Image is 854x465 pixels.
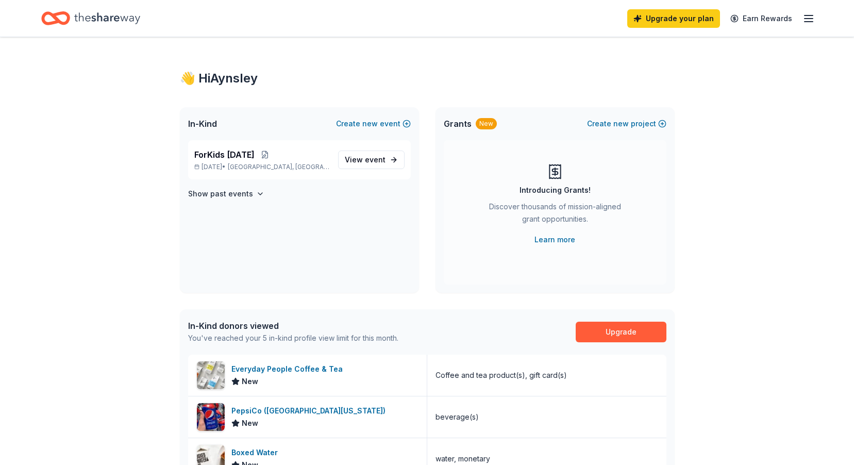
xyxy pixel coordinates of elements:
span: New [242,375,258,388]
div: beverage(s) [436,411,479,423]
div: water, monetary [436,453,490,465]
span: View [345,154,386,166]
span: ForKids [DATE] [194,148,255,161]
h4: Show past events [188,188,253,200]
a: Earn Rewards [724,9,798,28]
a: Home [41,6,140,30]
span: new [362,118,378,130]
div: Discover thousands of mission-aligned grant opportunities. [485,201,625,229]
p: [DATE] • [194,163,330,171]
img: Image for PepsiCo (Central Virginia) [197,403,225,431]
div: You've reached your 5 in-kind profile view limit for this month. [188,332,398,344]
img: Image for Everyday People Coffee & Tea [197,361,225,389]
span: new [613,118,629,130]
button: Createnewevent [336,118,411,130]
div: Everyday People Coffee & Tea [231,363,347,375]
a: Upgrade [576,322,666,342]
a: View event [338,151,405,169]
div: 👋 Hi Aynsley [180,70,675,87]
a: Learn more [534,234,575,246]
div: Coffee and tea product(s), gift card(s) [436,369,567,381]
span: [GEOGRAPHIC_DATA], [GEOGRAPHIC_DATA] [228,163,329,171]
a: Upgrade your plan [627,9,720,28]
div: Introducing Grants! [520,184,591,196]
div: PepsiCo ([GEOGRAPHIC_DATA][US_STATE]) [231,405,390,417]
div: In-Kind donors viewed [188,320,398,332]
button: Show past events [188,188,264,200]
span: In-Kind [188,118,217,130]
span: New [242,417,258,429]
div: Boxed Water [231,446,282,459]
span: event [365,155,386,164]
span: Grants [444,118,472,130]
div: New [476,118,497,129]
button: Createnewproject [587,118,666,130]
